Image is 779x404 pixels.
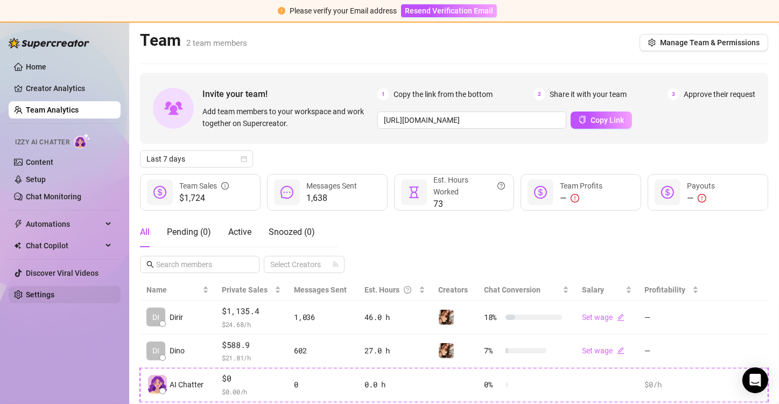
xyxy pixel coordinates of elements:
img: Vaniibabee [439,310,454,325]
span: setting [648,39,656,46]
div: Est. Hours Worked [433,174,506,198]
div: Open Intercom Messenger [742,367,768,393]
span: Messages Sent [294,285,347,294]
span: dollar-circle [153,186,166,199]
th: Creators [432,280,478,301]
span: Active [228,227,251,237]
div: Pending ( 0 ) [167,226,211,239]
span: Add team members to your workspace and work together on Supercreator. [202,106,373,129]
span: 18 % [484,311,501,323]
span: edit [617,314,624,321]
span: copy [579,116,586,123]
span: question-circle [497,174,505,198]
span: 1,638 [306,192,357,205]
a: Set wageedit [582,313,624,322]
span: Manage Team & Permissions [660,38,760,47]
img: Vaniibabee [439,343,454,358]
span: 73 [433,198,506,211]
span: dollar-circle [661,186,674,199]
span: message [280,186,293,199]
div: All [140,226,150,239]
span: 1 [377,88,389,100]
img: logo-BBDzfeDw.svg [9,38,89,48]
span: 0 % [484,379,501,391]
span: Payouts [687,182,715,190]
span: DI [152,311,159,323]
a: Discover Viral Videos [26,269,99,277]
span: 2 [534,88,545,100]
span: Automations [26,215,102,233]
span: exclamation-circle [278,7,285,15]
span: Chat Copilot [26,237,102,254]
span: Copy the link from the bottom [394,88,493,100]
span: Salary [582,285,604,294]
span: Share it with your team [550,88,627,100]
span: Approve their request [684,88,755,100]
a: Settings [26,290,54,299]
span: Messages Sent [306,182,357,190]
a: Home [26,62,46,71]
span: Dino [170,345,185,357]
button: Manage Team & Permissions [640,34,768,51]
a: Setup [26,175,46,184]
span: AI Chatter [170,379,203,391]
div: — [560,192,602,205]
span: $1,135.4 [222,305,281,318]
td: — [638,301,706,335]
span: Chat Conversion [484,285,541,294]
span: thunderbolt [14,220,23,228]
div: 602 [294,345,352,357]
img: Chat Copilot [14,242,21,249]
span: DI [152,345,159,357]
span: Resend Verification Email [405,6,493,15]
th: Name [140,280,215,301]
div: 46.0 h [364,311,425,323]
span: edit [617,347,624,354]
span: exclamation-circle [571,194,579,203]
span: info-circle [221,180,229,192]
div: Est. Hours [364,284,417,296]
span: hourglass [408,186,420,199]
span: $ 0.00 /h [222,386,281,397]
h2: Team [140,30,247,51]
div: 1,036 [294,311,352,323]
span: $1,724 [179,192,229,205]
div: Please verify your Email address [290,5,397,17]
button: Copy Link [571,112,632,129]
span: exclamation-circle [698,194,706,203]
span: Last 7 days [146,151,247,167]
a: Content [26,158,53,166]
div: — [687,192,715,205]
span: 3 [668,88,679,100]
span: $ 21.81 /h [222,352,281,363]
input: Search members [156,259,244,270]
a: Set wageedit [582,346,624,355]
span: Name [146,284,200,296]
span: Izzy AI Chatter [15,137,69,148]
div: $0 /h [645,379,699,391]
span: 7 % [484,345,501,357]
span: dollar-circle [534,186,547,199]
span: search [146,261,154,268]
div: 27.0 h [364,345,425,357]
div: 0.0 h [364,379,425,391]
span: Private Sales [222,285,268,294]
img: AI Chatter [74,133,90,149]
td: — [638,335,706,368]
span: $0 [222,372,281,385]
a: Chat Monitoring [26,192,81,201]
span: question-circle [404,284,411,296]
span: team [332,261,339,268]
button: Resend Verification Email [401,4,497,17]
span: Copy Link [591,116,624,124]
span: $588.9 [222,339,281,352]
span: calendar [241,156,247,162]
span: Snoozed ( 0 ) [269,227,315,237]
a: Creator Analytics [26,80,112,97]
img: izzy-ai-chatter-avatar-DDCN_rTZ.svg [148,375,167,394]
span: Team Profits [560,182,602,190]
span: Profitability [645,285,686,294]
span: Dirir [170,311,183,323]
div: 0 [294,379,352,391]
span: Invite your team! [202,87,377,101]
